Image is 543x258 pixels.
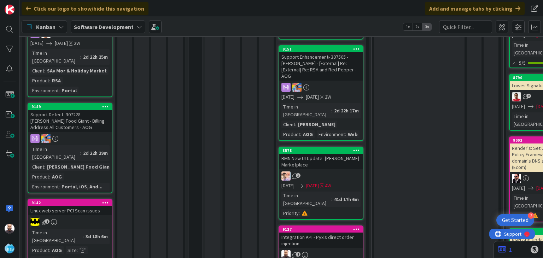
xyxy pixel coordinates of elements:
div: SAv Mor & Holiday Market [45,67,109,75]
img: RS [281,171,291,181]
span: : [529,212,530,219]
span: : [300,130,301,138]
div: AOG [301,130,315,138]
span: : [345,130,346,138]
div: 9149 [31,104,112,109]
input: Quick Filter... [439,20,492,33]
img: AC [30,217,40,227]
div: 9151Support Enhancement- 307505 - [PERSON_NAME] - [External] Re: [External] Re: RSA and Red Peppe... [279,46,363,81]
div: 8578 [282,148,363,153]
span: : [59,183,60,190]
span: : [80,53,81,61]
span: Support [15,1,32,10]
div: [PERSON_NAME] Food Giant [45,163,114,171]
div: 9149Support Defect- 307228 - [PERSON_NAME] Food Giant - Billing Address All Customers - AOG [28,104,112,132]
div: RS [279,171,363,181]
span: : [299,209,300,217]
img: JK [292,83,302,92]
div: Product [30,173,49,181]
div: Client [30,67,44,75]
a: 8578RMN New UI Update- [PERSON_NAME] MarketplaceRS[DATE][DATE]4WTime in [GEOGRAPHIC_DATA]:41d 17h... [279,147,363,220]
div: 2W [74,40,80,47]
div: Environment [317,130,345,138]
div: 2 [528,212,534,219]
img: AC [512,174,521,183]
div: 9127 [282,227,363,232]
div: 2d 22h 17m [332,107,361,115]
div: Support Defect- 307228 - [PERSON_NAME] Food Giant - Billing Address All Customers - AOG [28,110,112,132]
div: 8578RMN New UI Update- [PERSON_NAME] Marketplace [279,147,363,169]
img: Visit kanbanzone.com [5,5,14,14]
div: 9151 [279,46,363,52]
span: : [295,121,296,128]
div: 9142 [28,200,112,206]
div: Support Enhancement- 307505 - [PERSON_NAME] - [External] Re: [External] Re: RSA and Red Pepper - AOG [279,52,363,81]
a: 1 [498,245,512,254]
div: Product [281,130,300,138]
a: AS[DATE][DATE]2WTime in [GEOGRAPHIC_DATA]:2d 22h 25mClient:SAv Mor & Holiday MarketProduct:RSAEnv... [28,4,112,97]
span: : [80,149,81,157]
span: [DATE] [281,182,294,189]
div: Priority [512,212,529,219]
span: 3 [296,173,300,178]
div: 9142 [31,200,112,205]
div: Environment [30,87,59,94]
span: 2x [413,23,422,30]
span: : [49,173,50,181]
div: 9127Integration API - Pyxis direct order injection [279,226,363,248]
span: : [77,246,78,254]
img: SB [5,224,14,234]
span: [DATE] [306,182,319,189]
div: Time in [GEOGRAPHIC_DATA] [281,192,331,207]
b: Software Development [74,23,134,30]
div: AOG [50,173,64,181]
span: 5/5 [519,59,526,67]
div: JK [279,83,363,92]
div: Get Started [502,217,529,224]
div: Time in [GEOGRAPHIC_DATA] [30,145,80,161]
div: 2d 22h 29m [81,149,110,157]
div: 1 [37,3,39,8]
div: Add and manage tabs by clicking [425,2,525,15]
a: 9151Support Enhancement- 307505 - [PERSON_NAME] - [External] Re: [External] Re: RSA and Red Peppe... [279,45,363,141]
span: : [59,87,60,94]
img: JK [41,134,51,143]
span: Kanban [36,23,56,31]
div: Web [346,130,360,138]
span: 1 [296,252,300,257]
div: Portal [60,87,78,94]
div: RSA [50,77,63,84]
div: AOG [50,246,64,254]
div: 3d 18h 6m [84,233,110,240]
div: Time in [GEOGRAPHIC_DATA] [30,229,83,244]
div: 9151 [282,47,363,52]
div: Open Get Started checklist, remaining modules: 2 [496,214,534,226]
div: Environment [30,183,59,190]
span: [DATE] [306,93,319,101]
div: Size [66,246,77,254]
img: avatar [5,244,14,253]
span: [DATE] [55,40,68,47]
div: Product [30,246,49,254]
div: Client [281,121,295,128]
div: Portal, iOS, And... [60,183,104,190]
div: Integration API - Pyxis direct order injection [279,233,363,248]
div: Time in [GEOGRAPHIC_DATA] [281,103,331,118]
div: Priority [281,209,299,217]
div: 2d 22h 25m [81,53,110,61]
div: Click our logo to show/hide this navigation [22,2,148,15]
div: AC [28,217,112,227]
div: 9142Linux web server PCI Scan issues [28,200,112,215]
span: 2 [526,94,531,98]
span: [DATE] [512,103,525,110]
span: 1 [45,219,49,224]
span: : [49,77,50,84]
div: 9149 [28,104,112,110]
div: JK [28,134,112,143]
div: Linux web server PCI Scan issues [28,206,112,215]
span: : [49,246,50,254]
div: Client [30,163,44,171]
div: 9127 [279,226,363,233]
span: : [331,195,332,203]
span: [DATE] [281,93,294,101]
